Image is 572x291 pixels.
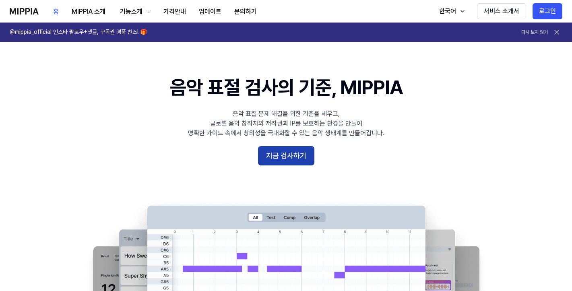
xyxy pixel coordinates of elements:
[521,29,548,36] button: 다시 보지 않기
[47,4,65,20] button: 홈
[170,74,402,101] h1: 음악 표절 검사의 기준, MIPPIA
[157,4,192,20] button: 가격안내
[533,3,562,19] button: 로그인
[228,4,263,20] button: 문의하기
[431,3,471,19] button: 한국어
[65,4,112,20] button: MIPPIA 소개
[477,3,526,19] button: 서비스 소개서
[112,4,157,20] button: 기능소개
[10,28,147,36] h1: @mippia_official 인스타 팔로우+댓글, 구독권 경품 찬스! 🎁
[438,6,458,16] div: 한국어
[192,0,228,23] a: 업데이트
[47,0,65,23] a: 홈
[258,146,314,165] button: 지금 검사하기
[118,7,144,17] div: 기능소개
[188,109,384,138] div: 음악 표절 문제 해결을 위한 기준을 세우고, 글로벌 음악 창작자의 저작권과 IP를 보호하는 환경을 만들어 명확한 가이드 속에서 창의성을 극대화할 수 있는 음악 생태계를 만들어...
[192,4,228,20] button: 업데이트
[10,8,39,14] img: logo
